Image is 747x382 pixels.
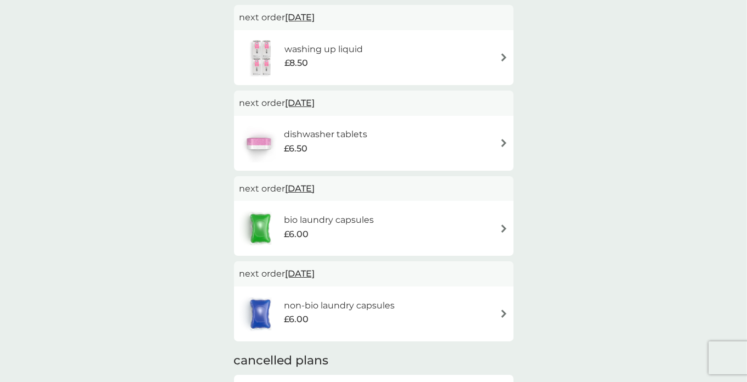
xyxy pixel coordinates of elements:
img: washing up liquid [240,38,284,77]
img: arrow right [500,53,508,61]
span: [DATE] [286,92,315,114]
p: next order [240,267,508,281]
p: next order [240,10,508,25]
h6: dishwasher tablets [284,127,367,142]
span: £6.00 [284,227,309,241]
h6: non-bio laundry capsules [284,299,395,313]
img: dishwasher tablets [240,124,278,162]
img: non-bio laundry capsules [240,295,281,333]
span: £6.00 [284,312,309,327]
p: next order [240,96,508,110]
img: arrow right [500,310,508,318]
p: next order [240,182,508,196]
img: arrow right [500,224,508,233]
img: bio laundry capsules [240,209,281,248]
span: [DATE] [286,7,315,28]
span: £8.50 [284,56,308,70]
h2: cancelled plans [234,352,514,369]
h6: washing up liquid [284,42,363,57]
span: [DATE] [286,178,315,199]
img: arrow right [500,139,508,147]
span: [DATE] [286,263,315,284]
h6: bio laundry capsules [284,213,374,227]
span: £6.50 [284,142,307,156]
